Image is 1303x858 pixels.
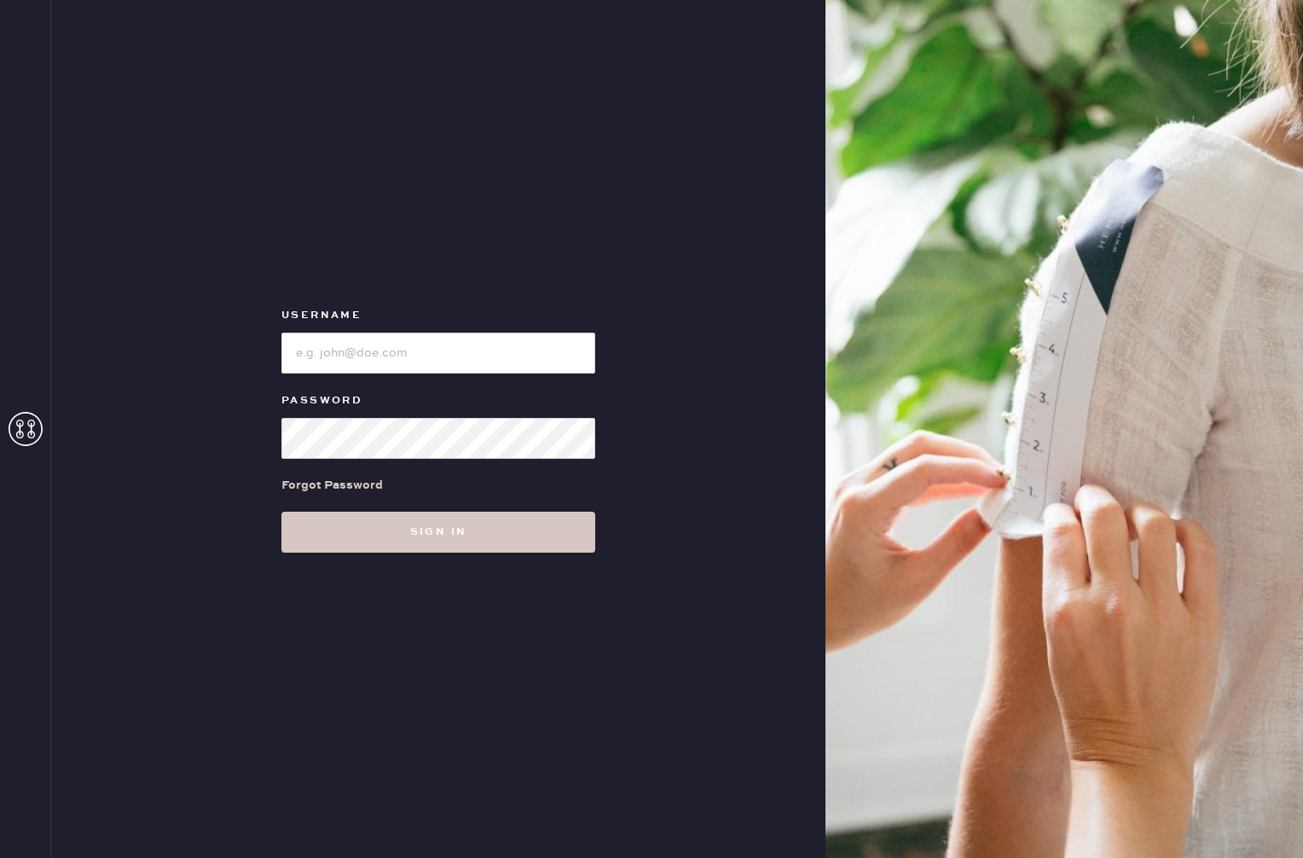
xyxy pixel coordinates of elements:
[281,305,595,326] label: Username
[281,459,383,512] a: Forgot Password
[281,476,383,495] div: Forgot Password
[281,512,595,553] button: Sign in
[281,391,595,411] label: Password
[281,333,595,374] input: e.g. john@doe.com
